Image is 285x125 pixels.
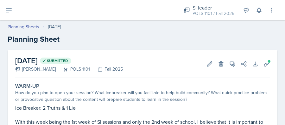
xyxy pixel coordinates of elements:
[47,58,68,63] span: Submitted
[15,104,270,112] p: Ice Breaker: 2 Truths & 1 Lie
[15,83,40,89] label: Warm-Up
[90,66,123,73] div: Fall 2025
[15,55,123,66] h2: [DATE]
[8,33,277,45] h2: Planning Sheet
[15,89,270,103] div: How do you plan to open your session? What icebreaker will you facilitate to help build community...
[8,24,39,30] a: Planning Sheets
[193,4,234,11] div: Si leader
[56,66,90,73] div: POLS 1101
[48,24,61,30] div: [DATE]
[193,10,234,17] div: POLS 1101 / Fall 2025
[15,66,56,73] div: [PERSON_NAME]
